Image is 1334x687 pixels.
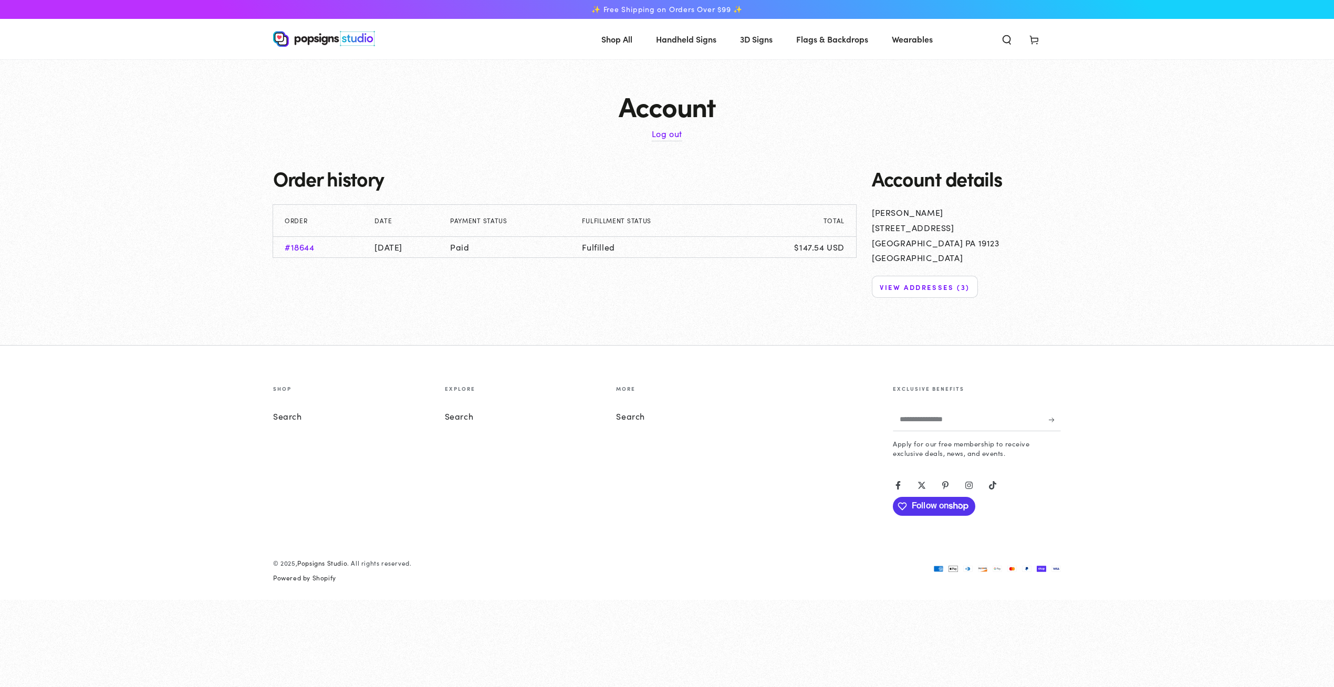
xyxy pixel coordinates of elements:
th: Fulfillment status [582,205,737,236]
span: ✨ Free Shipping on Orders Over $99 ✨ [591,5,743,14]
button: Subscribe [1049,408,1061,431]
a: 3D Signs [732,25,780,53]
a: Shop All [593,25,640,53]
a: Handheld Signs [648,25,724,53]
a: View addresses (3) [872,276,978,297]
summary: More [616,382,777,394]
span: Wearables [892,32,933,47]
a: Wearables [884,25,941,53]
img: Popsigns Studio [273,31,375,47]
small: © 2025, . All rights reserved. [273,555,667,571]
th: Date [374,205,450,236]
summary: Shop [273,382,434,394]
summary: Search our site [993,27,1020,50]
th: Payment status [450,205,582,236]
th: Total [737,205,856,236]
p: Shop [273,386,291,394]
a: Powered by Shopify [273,574,336,582]
td: $147.54 USD [737,236,856,257]
h1: Account [273,91,1061,121]
span: 3D Signs [740,32,773,47]
time: [DATE] [374,241,402,253]
h2: Order history [273,168,856,189]
th: Order [273,205,374,236]
p: More [616,386,635,394]
p: Apply for our free membership to receive exclusive deals, news, and events. [893,439,1061,458]
h2: Account details [872,168,1061,189]
a: Popsigns Studio [297,558,347,567]
summary: Explore [445,382,606,394]
a: Search [616,410,645,422]
td: Paid [450,236,582,257]
p: [PERSON_NAME] [STREET_ADDRESS] [GEOGRAPHIC_DATA] PA 19123 [GEOGRAPHIC_DATA] [872,205,1061,265]
span: Handheld Signs [656,32,716,47]
span: Shop All [601,32,632,47]
a: Search [445,410,474,422]
a: Search [273,410,302,422]
p: Explore [445,386,475,394]
td: Fulfilled [582,236,737,257]
span: Flags & Backdrops [796,32,868,47]
summary: Exclusive benefits [893,382,1061,394]
a: Flags & Backdrops [788,25,876,53]
p: Exclusive benefits [893,386,964,394]
a: Log out [652,126,682,141]
a: Order number #18644 [285,241,315,253]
